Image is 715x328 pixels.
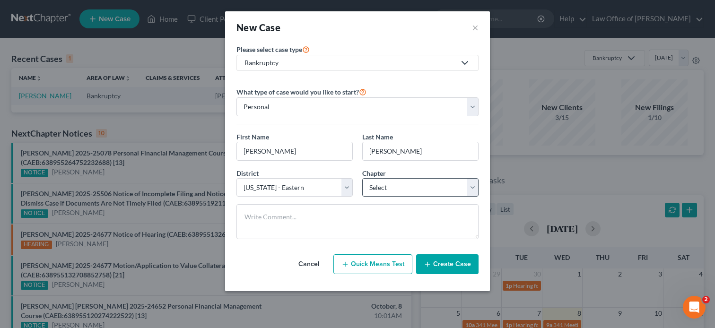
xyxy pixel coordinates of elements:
[362,133,393,141] span: Last Name
[333,254,412,274] button: Quick Means Test
[702,296,710,303] span: 2
[416,254,479,274] button: Create Case
[237,142,352,160] input: Enter First Name
[472,21,479,34] button: ×
[244,58,455,68] div: Bankruptcy
[236,86,366,97] label: What type of case would you like to start?
[236,22,280,33] strong: New Case
[363,142,478,160] input: Enter Last Name
[362,169,386,177] span: Chapter
[288,255,330,274] button: Cancel
[236,45,302,53] span: Please select case type
[683,296,706,319] iframe: Intercom live chat
[236,133,269,141] span: First Name
[236,169,259,177] span: District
